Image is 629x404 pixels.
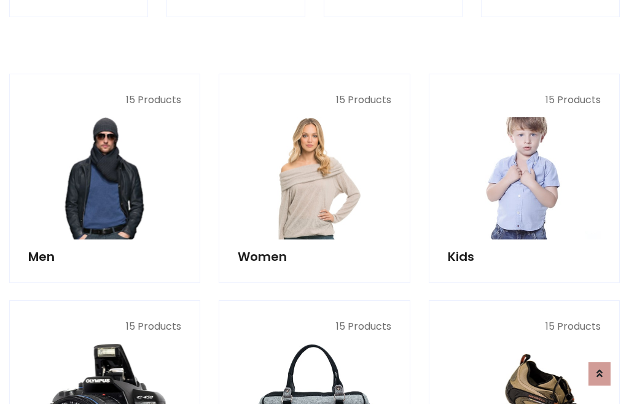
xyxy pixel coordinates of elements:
[28,319,181,334] p: 15 Products
[28,93,181,107] p: 15 Products
[238,249,391,264] h5: Women
[238,93,391,107] p: 15 Products
[448,93,601,107] p: 15 Products
[238,319,391,334] p: 15 Products
[448,319,601,334] p: 15 Products
[448,249,601,264] h5: Kids
[28,249,181,264] h5: Men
